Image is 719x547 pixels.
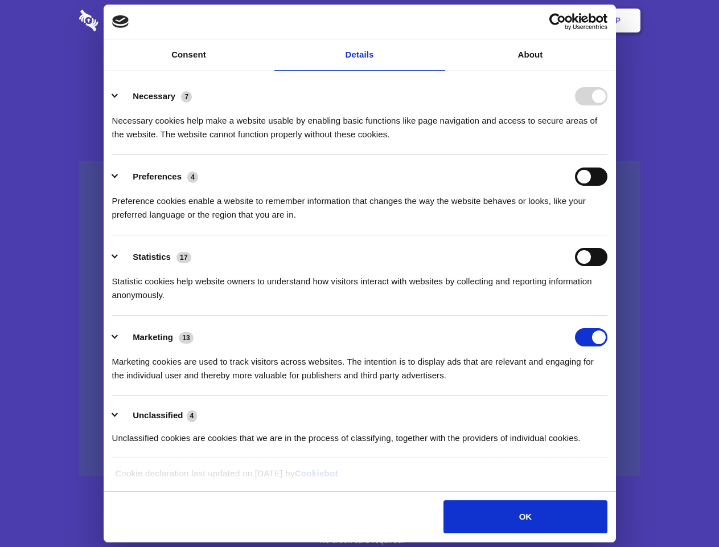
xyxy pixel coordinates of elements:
div: Cookie declaration last updated on [DATE] by [106,467,613,489]
label: Marketing [133,332,173,342]
div: Marketing cookies are used to track visitors across websites. The intention is to display ads tha... [112,346,607,382]
a: Pricing [334,3,384,38]
h1: Eliminate Slack Data Loss. [79,51,640,92]
a: About [445,39,616,71]
a: Login [516,3,566,38]
h4: Auto-redaction of sensitive data, encrypted data sharing and self-destructing private chats. Shar... [79,104,640,141]
div: Unclassified cookies are cookies that we are in the process of classifying, together with the pro... [112,423,607,445]
label: Preferences [133,172,182,181]
span: 13 [179,332,194,344]
button: OK [443,500,607,533]
button: Preferences (4) [112,168,206,186]
label: Statistics [133,252,171,262]
span: 7 [181,91,192,103]
button: Necessary (7) [112,87,199,105]
label: Necessary [133,91,175,101]
a: Usercentrics Cookiebot - opens in a new window [508,13,607,30]
a: Consent [104,39,274,71]
a: Details [274,39,445,71]
button: Statistics (17) [112,248,199,266]
div: Statistic cookies help website owners to understand how visitors interact with websites by collec... [112,266,607,302]
span: 17 [176,252,191,263]
div: Preference cookies enable a website to remember information that changes the way the website beha... [112,186,607,222]
a: Wistia video thumbnail [79,161,640,477]
a: Contact [462,3,514,38]
div: Necessary cookies help make a website usable by enabling basic functions like page navigation and... [112,105,607,141]
span: 4 [187,410,198,422]
button: Unclassified (4) [112,409,204,423]
span: 4 [187,172,198,183]
img: logo [112,15,129,28]
iframe: Drift Widget Chat Controller [662,490,705,533]
img: logo-wordmark-white-trans-d4663122ce5f474addd5e946df7df03e33cb6a1c49d2221995e7729f52c070b2.svg [79,10,176,31]
a: Cookiebot [295,468,338,478]
button: Marketing (13) [112,328,201,346]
